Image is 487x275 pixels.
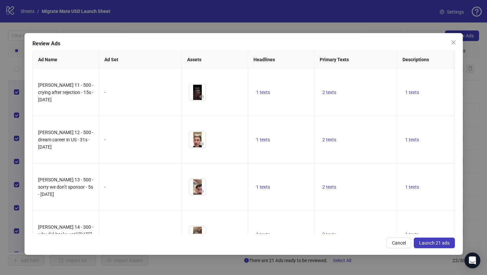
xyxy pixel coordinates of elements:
[451,40,456,45] span: close
[38,82,93,102] span: [PERSON_NAME] 11 - 500 - crying after rejection - 15s - [DATE]
[256,137,270,142] span: 1 texts
[403,88,422,96] button: 1 texts
[199,94,204,99] span: eye
[189,179,206,195] img: Asset 1
[414,238,455,248] button: Launch 21 ads
[182,51,248,69] th: Assets
[464,252,480,268] div: Open Intercom Messenger
[322,90,336,95] span: 2 texts
[104,231,176,238] div: -
[392,240,406,246] span: Cancel
[32,40,455,48] div: Review Ads
[38,177,93,197] span: [PERSON_NAME] 13 - 500 - sorry we don’t sponsor - 5s - [DATE]
[322,137,336,142] span: 2 texts
[405,90,419,95] span: 1 texts
[198,187,206,195] button: Preview
[320,88,339,96] button: 2 texts
[189,226,206,243] img: Asset 1
[256,90,270,95] span: 1 texts
[253,88,273,96] button: 1 texts
[320,230,339,238] button: 2 texts
[189,84,206,101] img: Asset 1
[199,142,204,146] span: eye
[448,37,459,48] button: Close
[314,51,397,69] th: Primary Texts
[99,51,182,69] th: Ad Set
[104,136,176,143] div: -
[322,184,336,190] span: 2 texts
[253,136,273,144] button: 1 texts
[397,51,480,69] th: Descriptions
[198,93,206,101] button: Preview
[256,232,270,237] span: 1 texts
[33,51,99,69] th: Ad Name
[405,184,419,190] span: 1 texts
[104,183,176,191] div: -
[403,136,422,144] button: 1 texts
[387,238,411,248] button: Cancel
[256,184,270,190] span: 1 texts
[403,230,422,238] button: 1 texts
[38,130,93,150] span: [PERSON_NAME] 12 - 500 - dream career in US - 31s - [DATE]
[419,240,450,246] span: Launch 21 ads
[322,232,336,237] span: 2 texts
[248,51,314,69] th: Headlines
[253,230,273,238] button: 1 texts
[405,232,419,237] span: 1 texts
[38,224,93,244] span: [PERSON_NAME] 14 - 300 - why did it take until [DATE] - 13s - [DATE]
[189,131,206,148] img: Asset 1
[199,189,204,194] span: eye
[403,183,422,191] button: 1 texts
[198,140,206,148] button: Preview
[405,137,419,142] span: 1 texts
[104,89,176,96] div: -
[320,136,339,144] button: 2 texts
[320,183,339,191] button: 2 texts
[253,183,273,191] button: 1 texts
